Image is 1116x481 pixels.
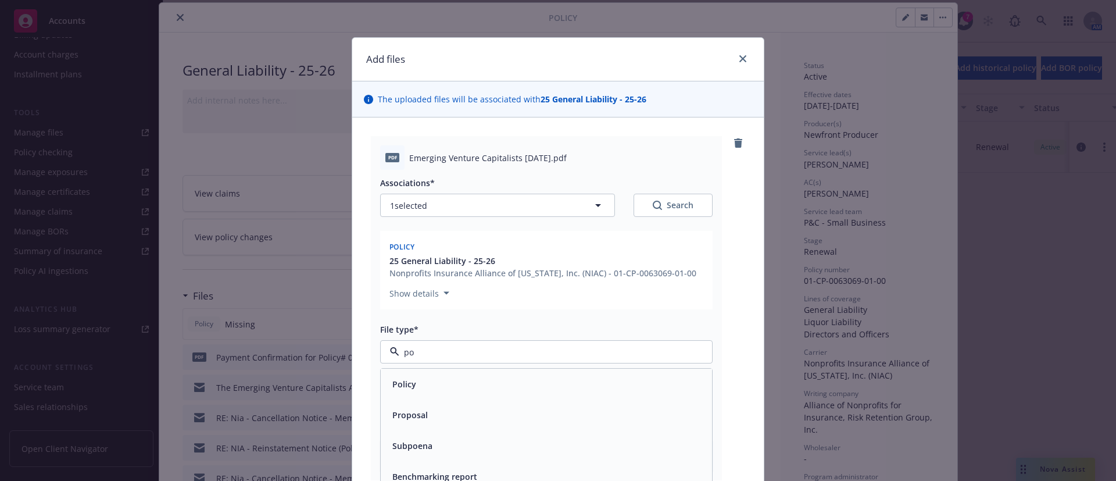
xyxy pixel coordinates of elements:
button: Proposal [392,409,428,421]
button: Policy [392,378,416,390]
span: File type* [380,324,419,335]
button: Subpoena [392,440,432,452]
input: Filter by keyword [399,346,689,358]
